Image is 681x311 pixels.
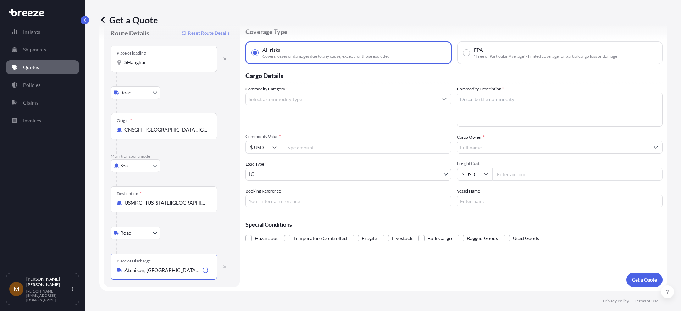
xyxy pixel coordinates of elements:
[245,188,281,195] label: Booking Reference
[111,154,233,159] p: Main transport mode
[362,233,377,244] span: Fragile
[635,298,658,304] a: Terms of Use
[120,229,132,237] span: Road
[23,28,40,35] p: Insights
[457,195,663,207] input: Enter name
[245,85,288,93] label: Commodity Category
[649,141,662,154] button: Show suggestions
[99,14,158,26] p: Get a Quote
[6,113,79,128] a: Invoices
[392,233,413,244] span: Livestock
[603,298,629,304] a: Privacy Policy
[457,134,485,141] label: Cargo Owner
[474,46,483,54] span: FPA
[513,233,539,244] span: Used Goods
[245,64,663,85] p: Cargo Details
[467,233,498,244] span: Bagged Goods
[117,191,142,196] div: Destination
[124,267,200,274] input: Place of Discharge
[474,54,617,59] span: "Free of Particular Average" - limited coverage for partial cargo loss or damage
[124,59,208,66] input: Place of loading
[293,233,347,244] span: Temperature Controlled
[245,195,451,207] input: Your internal reference
[427,233,452,244] span: Bulk Cargo
[6,60,79,74] a: Quotes
[245,134,451,139] span: Commodity Value
[111,86,160,99] button: Select transport
[13,285,20,293] span: M
[111,227,160,239] button: Select transport
[26,276,70,288] p: [PERSON_NAME] [PERSON_NAME]
[262,54,390,59] span: Covers losses or damages due to any cause, except for those excluded
[124,199,208,206] input: Destination
[120,162,128,169] span: Sea
[463,50,470,56] input: FPA"Free of Particular Average" - limited coverage for partial cargo loss or damage
[6,25,79,39] a: Insights
[23,64,39,71] p: Quotes
[246,93,438,105] input: Select a commodity type
[23,99,38,106] p: Claims
[492,168,663,181] input: Enter amount
[111,159,160,172] button: Select transport
[249,171,257,178] span: LCL
[117,50,146,56] div: Place of loading
[632,276,657,283] p: Get a Quote
[23,82,40,89] p: Policies
[438,93,451,105] button: Show suggestions
[245,222,663,227] p: Special Conditions
[245,168,451,181] button: LCL
[252,50,258,56] input: All risksCovers losses or damages due to any cause, except for those excluded
[23,117,41,124] p: Invoices
[245,161,267,168] span: Load Type
[117,118,132,123] div: Origin
[203,267,208,273] div: Loading
[457,161,663,166] span: Freight Cost
[23,46,46,53] p: Shipments
[457,141,649,154] input: Full name
[457,188,480,195] label: Vessel Name
[117,258,151,264] div: Place of Discharge
[26,289,70,302] p: [PERSON_NAME][EMAIL_ADDRESS][DOMAIN_NAME]
[255,233,278,244] span: Hazardous
[6,78,79,92] a: Policies
[262,46,280,54] span: All risks
[6,96,79,110] a: Claims
[124,126,208,133] input: Origin
[6,43,79,57] a: Shipments
[120,89,132,96] span: Road
[281,141,451,154] input: Type amount
[626,273,663,287] button: Get a Quote
[457,85,504,93] label: Commodity Description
